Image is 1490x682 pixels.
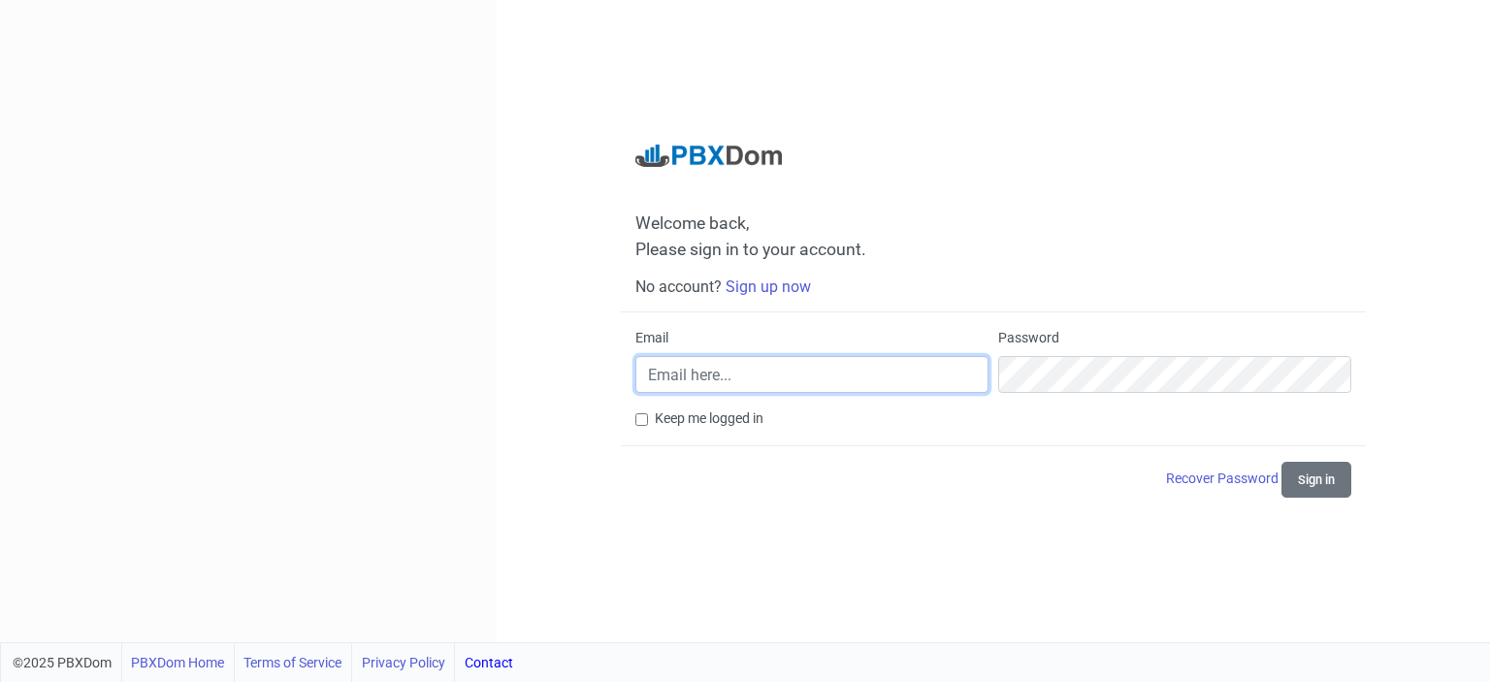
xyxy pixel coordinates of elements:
span: Welcome back, [635,213,1351,234]
a: PBXDom Home [131,643,224,682]
a: Privacy Policy [362,643,445,682]
label: Keep me logged in [655,408,763,429]
label: Email [635,328,668,348]
h6: No account? [635,277,1351,296]
input: Email here... [635,356,988,393]
a: Contact [465,643,513,682]
div: ©2025 PBXDom [13,643,513,682]
label: Password [998,328,1059,348]
span: Please sign in to your account. [635,240,866,259]
button: Sign in [1281,462,1351,498]
a: Terms of Service [243,643,341,682]
a: Sign up now [726,277,811,296]
a: Recover Password [1166,471,1281,486]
